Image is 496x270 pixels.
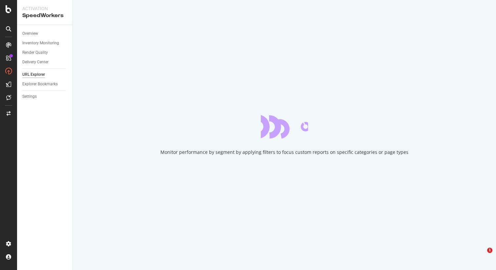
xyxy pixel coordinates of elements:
div: Explorer Bookmarks [22,81,58,88]
div: Overview [22,30,38,37]
div: URL Explorer [22,71,45,78]
div: SpeedWorkers [22,12,67,19]
a: Overview [22,30,68,37]
a: Settings [22,93,68,100]
a: Render Quality [22,49,68,56]
span: 1 [487,248,492,253]
div: Monitor performance by segment by applying filters to focus custom reports on specific categories... [160,149,408,156]
div: Render Quality [22,49,48,56]
div: Delivery Center [22,59,49,66]
iframe: Intercom live chat [474,248,489,263]
div: Inventory Monitoring [22,40,59,47]
a: Inventory Monitoring [22,40,68,47]
div: Settings [22,93,37,100]
a: Delivery Center [22,59,68,66]
a: URL Explorer [22,71,68,78]
div: animation [261,115,308,138]
a: Explorer Bookmarks [22,81,68,88]
div: Activation [22,5,67,12]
